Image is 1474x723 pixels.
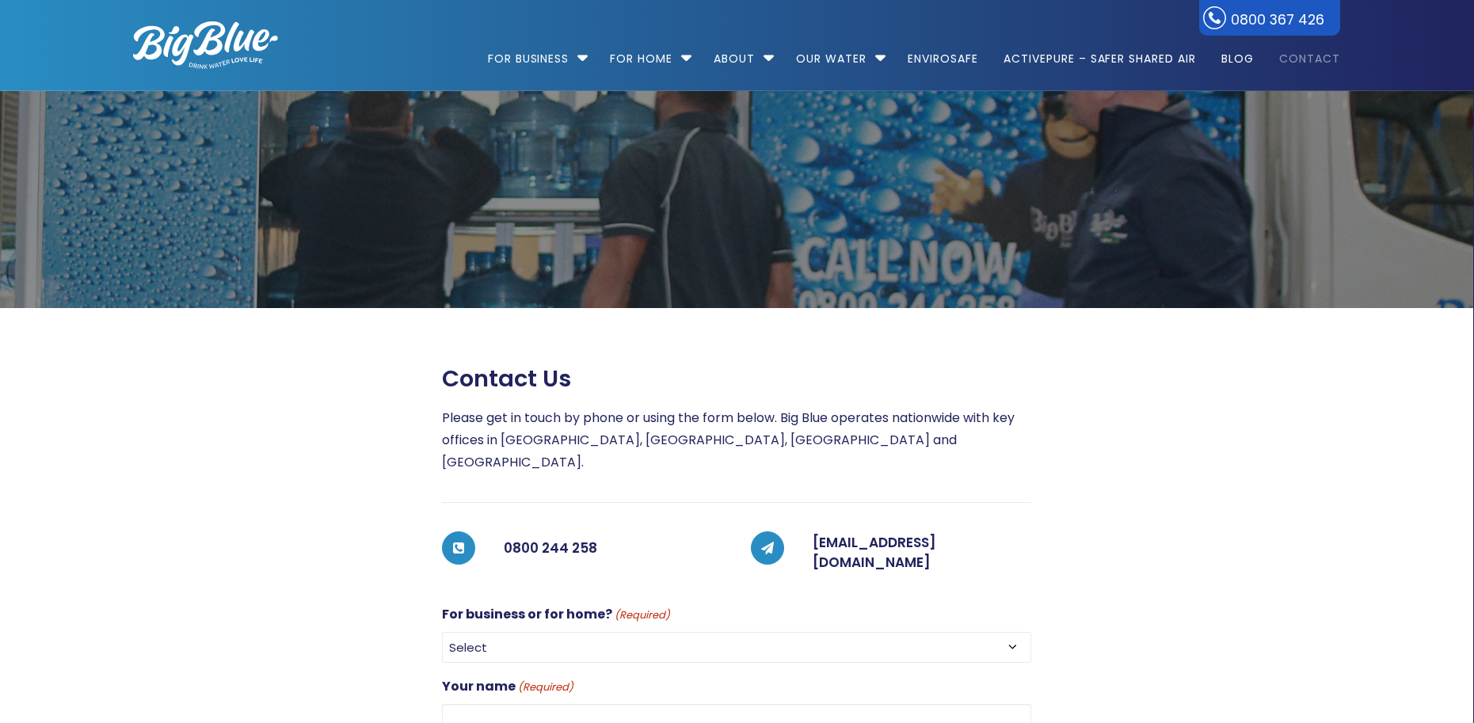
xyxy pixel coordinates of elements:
[614,607,671,625] span: (Required)
[442,407,1031,474] p: Please get in touch by phone or using the form below. Big Blue operates nationwide with key offic...
[442,675,573,698] label: Your name
[442,365,571,393] span: Contact us
[504,533,722,565] h5: 0800 244 258
[133,21,278,69] img: logo
[517,679,574,697] span: (Required)
[813,533,936,573] a: [EMAIL_ADDRESS][DOMAIN_NAME]
[442,603,670,626] label: For business or for home?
